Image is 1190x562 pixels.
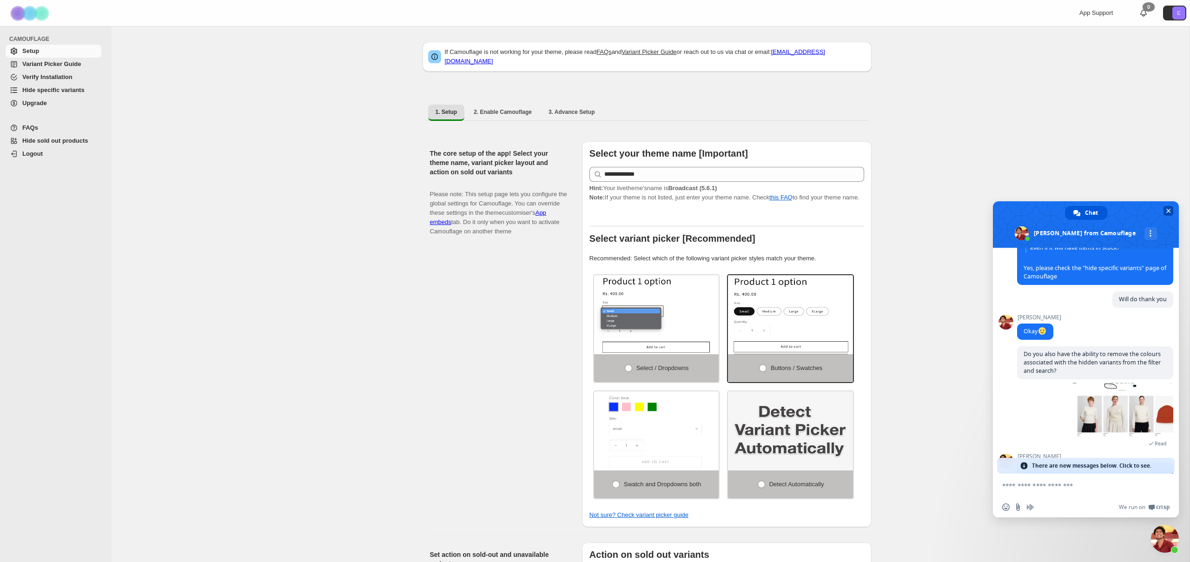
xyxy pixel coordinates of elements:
img: Buttons / Swatches [728,275,853,354]
span: Audio message [1026,503,1034,511]
span: Close chat [1164,206,1173,216]
span: FAQs [22,124,38,131]
b: Select your theme name [Important] [589,148,748,159]
img: Detect Automatically [728,391,853,470]
span: App Support [1079,9,1113,16]
span: Avatar with initials E [1172,7,1185,20]
a: Close chat [1151,525,1179,553]
span: Logout [22,150,43,157]
a: Upgrade [6,97,101,110]
button: Avatar with initials E [1163,6,1186,20]
a: Variant Picker Guide [6,58,101,71]
img: Camouflage [7,0,54,26]
p: If your theme is not listed, just enter your theme name. Check to find your theme name. [589,184,864,202]
textarea: Compose your message... [1002,474,1151,497]
strong: Note: [589,194,605,201]
a: We run onCrisp [1119,503,1170,511]
span: [PERSON_NAME] [1017,453,1173,460]
span: Chat [1085,206,1098,220]
span: 3. Advance Setup [549,108,595,116]
span: Select / Dropdowns [636,364,689,371]
span: Verify Installation [22,73,73,80]
p: Please note: This setup page lets you configure the global settings for Camouflage. You can overr... [430,180,567,236]
span: Send a file [1014,503,1022,511]
span: Detect Automatically [769,481,824,488]
a: FAQs [596,48,612,55]
span: 1. Setup [436,108,457,116]
span: Do you also have the ability to remove the colours associated with the hidden variants from the f... [1024,350,1161,375]
p: If Camouflage is not working for your theme, please read and or reach out to us via chat or email: [445,47,866,66]
span: Your live theme's name is [589,185,717,192]
a: Verify Installation [6,71,101,84]
div: 0 [1143,2,1155,12]
span: Insert an emoji [1002,503,1010,511]
span: Buttons / Swatches [771,364,822,371]
a: Setup [6,45,101,58]
span: CAMOUFLAGE [9,35,105,43]
span: Upgrade [22,99,47,106]
span: Setup [22,47,39,54]
h2: The core setup of the app! Select your theme name, variant picker layout and action on sold out v... [430,149,567,177]
span: Read [1155,440,1167,447]
a: 0 [1139,8,1148,18]
text: E [1177,10,1180,16]
span: Hide specific variants [22,86,85,93]
a: Hide specific variants [6,84,101,97]
span: There are new messages below. Click to see. [1032,458,1151,474]
a: this FAQ [769,194,793,201]
span: Okay [1024,327,1047,335]
a: Hide sold out products [6,134,101,147]
span: We run on [1119,503,1145,511]
a: Logout [6,147,101,160]
span: Swatch and Dropdowns both [624,481,701,488]
strong: Hint: [589,185,603,192]
b: Select variant picker [Recommended] [589,233,755,244]
strong: Broadcast (5.6.1) [668,185,717,192]
b: Action on sold out variants [589,549,709,560]
span: 2. Enable Camouflage [474,108,532,116]
span: Variant Picker Guide [22,60,81,67]
a: FAQs [6,121,101,134]
span: Hide sold out products [22,137,88,144]
a: Not sure? Check variant picker guide [589,511,688,518]
a: Chat [1065,206,1107,220]
span: [PERSON_NAME] [1017,314,1061,321]
span: Crisp [1156,503,1170,511]
p: Recommended: Select which of the following variant picker styles match your theme. [589,254,864,263]
img: Select / Dropdowns [594,275,719,354]
a: Variant Picker Guide [621,48,676,55]
span: Will do thank you [1119,295,1167,303]
img: Swatch and Dropdowns both [594,391,719,470]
